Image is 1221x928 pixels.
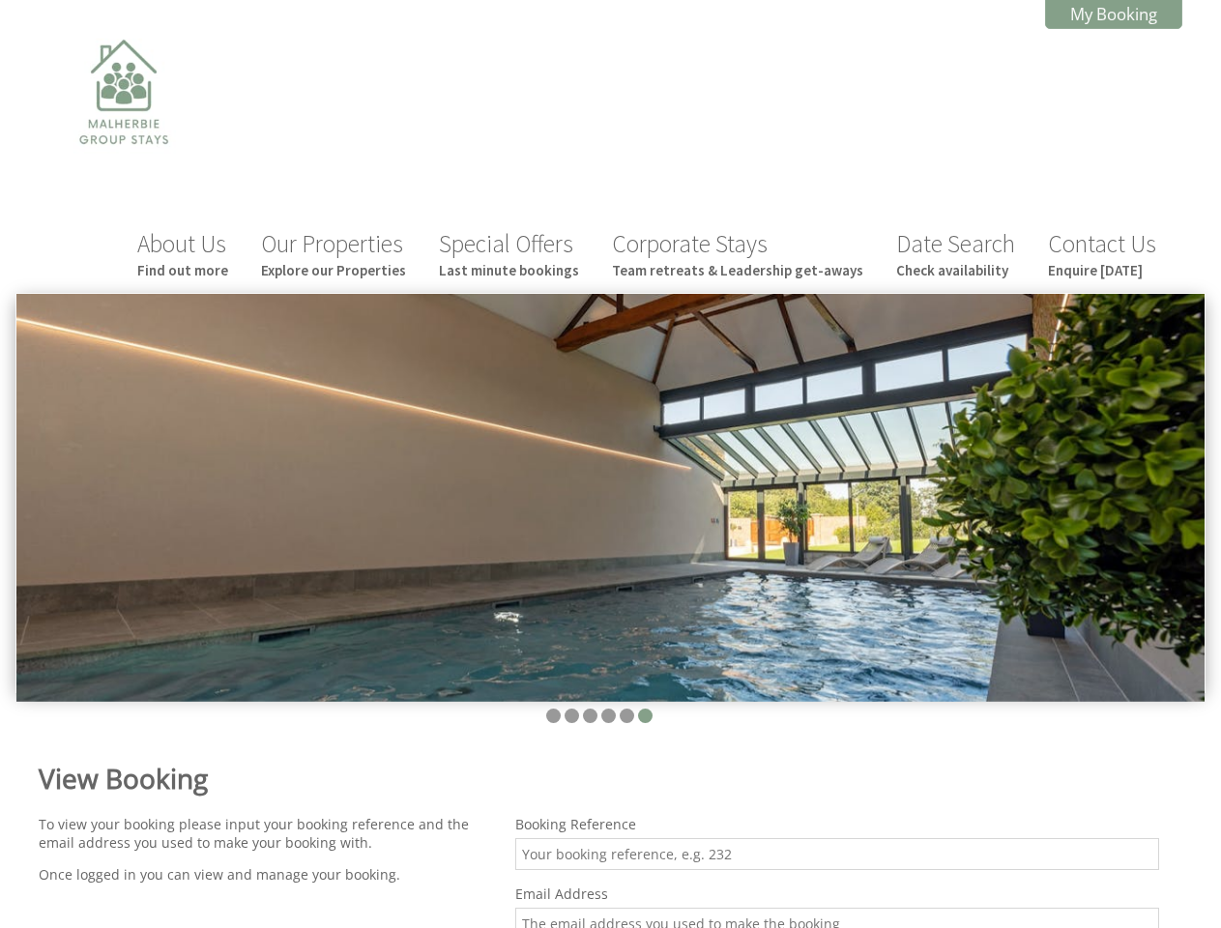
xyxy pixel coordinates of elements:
[439,261,579,279] small: Last minute bookings
[515,838,1159,870] input: Your booking reference, e.g. 232
[439,228,579,279] a: Special OffersLast minute bookings
[261,228,406,279] a: Our PropertiesExplore our Properties
[261,261,406,279] small: Explore our Properties
[39,760,1159,797] h1: View Booking
[39,865,492,884] p: Once logged in you can view and manage your booking.
[515,884,1159,903] label: Email Address
[1048,261,1156,279] small: Enquire [DATE]
[612,228,863,279] a: Corporate StaysTeam retreats & Leadership get-aways
[1048,228,1156,279] a: Contact UsEnquire [DATE]
[896,228,1015,279] a: Date SearchCheck availability
[27,27,220,220] img: Malherbie Group Stays
[137,228,228,279] a: About UsFind out more
[39,815,492,852] p: To view your booking please input your booking reference and the email address you used to make y...
[137,261,228,279] small: Find out more
[896,261,1015,279] small: Check availability
[515,815,1159,833] label: Booking Reference
[612,261,863,279] small: Team retreats & Leadership get-aways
